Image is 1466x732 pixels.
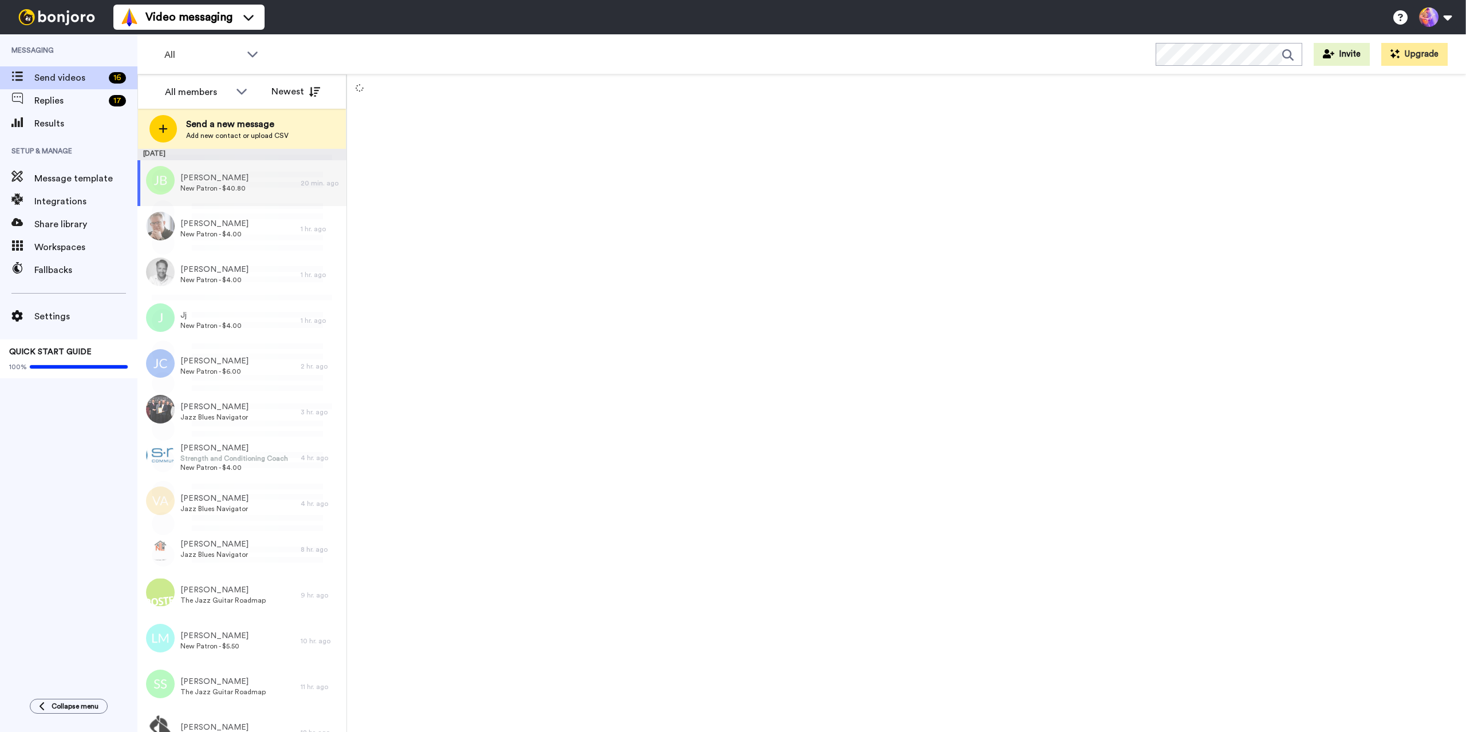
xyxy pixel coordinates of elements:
span: New Patron - $40.80 [180,184,249,193]
button: Upgrade [1381,43,1448,66]
span: [PERSON_NAME] [180,630,249,642]
span: New Patron - $4.00 [180,275,249,284]
img: jb.png [146,166,175,195]
span: Send a new message [186,117,289,131]
img: 8f0be7f0-7b97-4ace-9ecc-91a6779b7cdd.jpg [146,441,175,469]
span: Settings [34,310,137,323]
span: [PERSON_NAME] [180,218,249,230]
span: New Patron - $4.00 [180,230,249,239]
span: Jazz Blues Navigator [180,550,249,559]
span: Jj [180,310,242,321]
img: afdc2e13-310d-41bd-aecf-489714b184f4.jpg [146,532,175,561]
span: The Jazz Guitar Roadmap [180,687,266,697]
span: Collapse menu [52,702,98,711]
div: 1 hr. ago [301,224,341,234]
span: Fallbacks [34,263,137,277]
img: d624da61-4364-472e-a5c5-cb960830778c.jpg [146,395,175,424]
img: vm-color.svg [120,8,139,26]
div: 17 [109,95,126,106]
span: [PERSON_NAME] [180,264,249,275]
span: [PERSON_NAME] [180,539,249,550]
div: 8 hr. ago [301,545,341,554]
span: All [164,48,241,62]
button: Invite [1314,43,1370,66]
div: 11 hr. ago [301,682,341,691]
span: New Patron - $6.00 [180,367,249,376]
span: Share library [34,217,137,231]
span: Strength and Conditioning Coach [180,454,288,463]
span: Add new contact or upload CSV [186,131,289,140]
div: [DATE] [137,149,346,160]
span: Results [34,117,137,130]
div: 10 hr. ago [301,636,341,646]
span: Workspaces [34,240,137,254]
div: 16 [109,72,126,84]
span: Jazz Blues Navigator [180,413,249,422]
div: 4 hr. ago [301,499,341,508]
span: QUICK START GUIDE [9,348,92,356]
span: New Patron - $4.00 [180,463,288,472]
span: [PERSON_NAME] [180,584,266,596]
img: 9b5df29e-2095-45b0-bd1f-99d02b495425.png [146,578,175,607]
span: New Patron - $4.00 [180,321,242,330]
div: 3 hr. ago [301,407,341,417]
button: Collapse menu [30,699,108,714]
span: The Jazz Guitar Roadmap [180,596,266,605]
span: 100% [9,362,27,371]
div: 4 hr. ago [301,453,341,462]
span: Jazz Blues Navigator [180,504,249,513]
span: Video messaging [145,9,232,25]
span: [PERSON_NAME] [180,401,249,413]
span: [PERSON_NAME] [180,442,288,454]
div: 2 hr. ago [301,362,341,371]
span: [PERSON_NAME] [180,172,249,184]
img: jc.png [146,349,175,378]
div: All members [165,85,230,99]
span: Message template [34,172,137,185]
span: [PERSON_NAME] [180,676,266,687]
span: Send videos [34,71,104,85]
img: lm.png [146,624,175,652]
span: New Patron - $5.50 [180,642,249,651]
span: Replies [34,94,104,108]
span: Integrations [34,195,137,208]
div: 9 hr. ago [301,591,341,600]
img: 414d6392-5198-4ef7-8833-066813a11d7e.jpg [146,212,175,240]
img: va.png [146,486,175,515]
div: 20 min. ago [301,179,341,188]
img: bj-logo-header-white.svg [14,9,100,25]
span: [PERSON_NAME] [180,355,249,367]
img: ss.png [146,670,175,698]
img: j.png [146,303,175,332]
span: [PERSON_NAME] [180,493,249,504]
div: 1 hr. ago [301,270,341,279]
img: 60db5c12-ea60-4363-ac54-b31a70f4576c.jpg [146,258,175,286]
div: 1 hr. ago [301,316,341,325]
button: Newest [263,80,329,103]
